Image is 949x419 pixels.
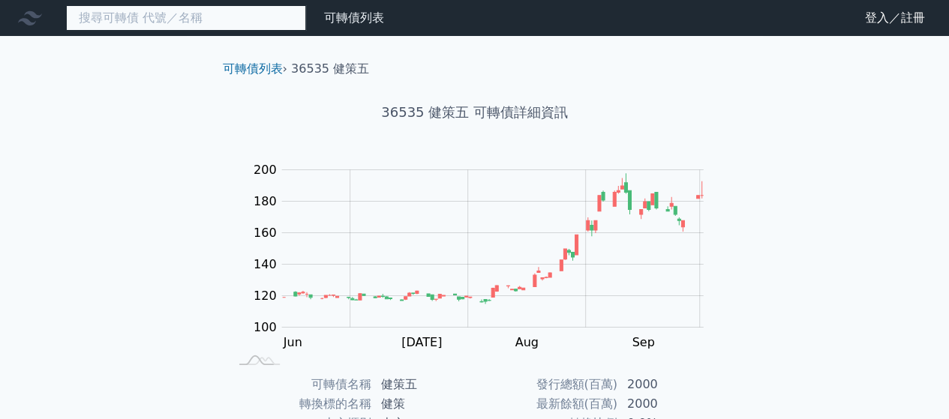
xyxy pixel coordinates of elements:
a: 可轉債列表 [223,61,283,76]
tspan: [DATE] [401,335,442,349]
td: 健策 [372,394,475,414]
tspan: Sep [632,335,654,349]
td: 健策五 [372,375,475,394]
a: 登入／註冊 [853,6,937,30]
td: 最新餘額(百萬) [475,394,618,414]
tspan: 140 [254,257,277,271]
tspan: 120 [254,289,277,303]
td: 發行總額(百萬) [475,375,618,394]
a: 可轉債列表 [324,10,384,25]
tspan: 200 [254,163,277,177]
g: Chart [245,163,725,349]
td: 轉換標的名稱 [229,394,372,414]
tspan: 100 [254,320,277,334]
tspan: 160 [254,226,277,240]
tspan: Aug [515,335,538,349]
tspan: Jun [283,335,302,349]
td: 2000 [618,394,721,414]
tspan: 180 [254,194,277,208]
td: 2000 [618,375,721,394]
li: 36535 健策五 [291,60,369,78]
input: 搜尋可轉債 代號／名稱 [66,5,306,31]
li: › [223,60,287,78]
h1: 36535 健策五 可轉債詳細資訊 [211,102,739,123]
td: 可轉債名稱 [229,375,372,394]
